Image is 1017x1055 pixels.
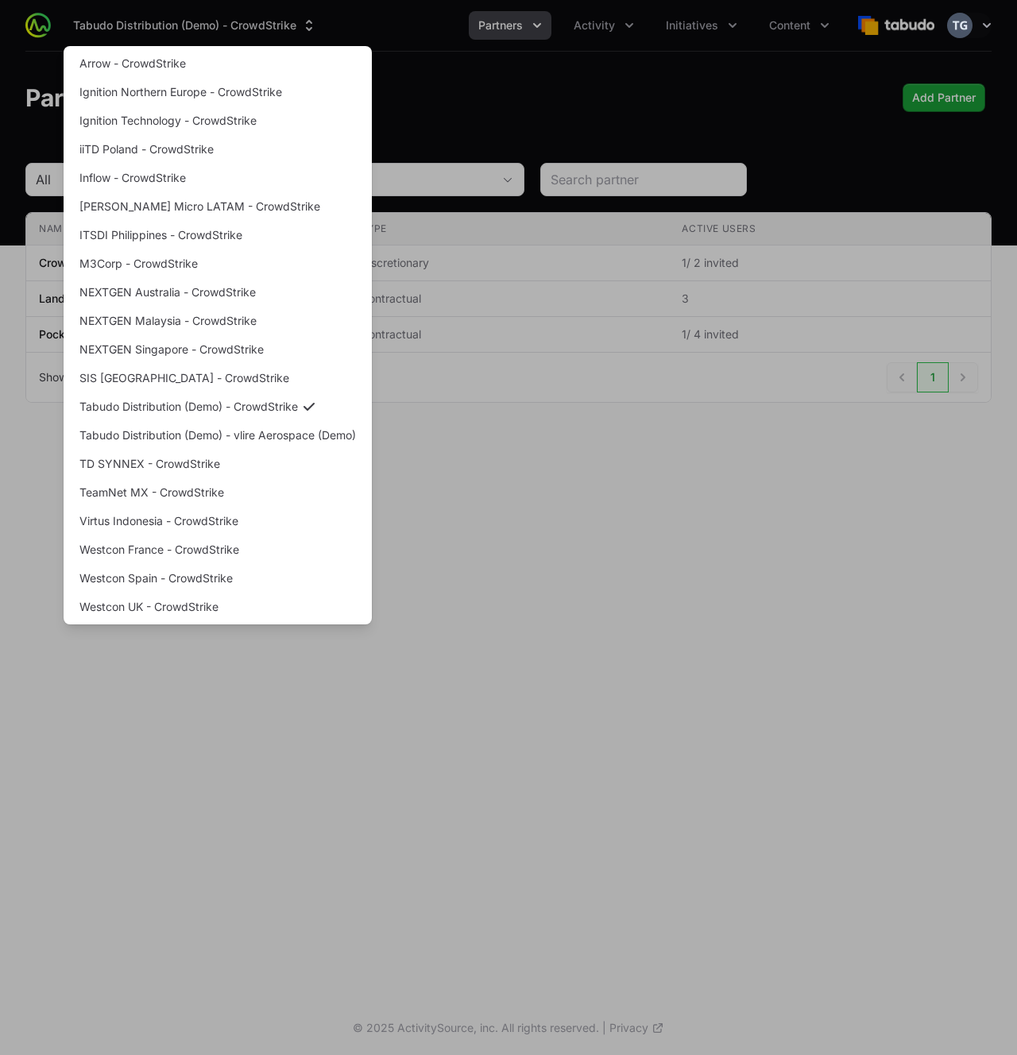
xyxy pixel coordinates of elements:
img: Timothy Greig [947,13,973,38]
a: Inflow - CrowdStrike [67,164,369,192]
a: Tabudo Distribution (Demo) - vlire Aerospace (Demo) [67,421,369,450]
a: TD SYNNEX - CrowdStrike [67,450,369,478]
a: ITSDI Philippines - CrowdStrike [67,221,369,249]
a: Tabudo Distribution (Demo) - CrowdStrike [67,392,369,421]
a: NEXTGEN Australia - CrowdStrike [67,278,369,307]
a: SIS [GEOGRAPHIC_DATA] - CrowdStrike [67,364,369,392]
a: Westcon UK - CrowdStrike [67,593,369,621]
a: NEXTGEN Singapore - CrowdStrike [67,335,369,364]
a: Westcon France - CrowdStrike [67,535,369,564]
div: Open [492,164,524,195]
a: M3Corp - CrowdStrike [67,249,369,278]
a: iiTD Poland - CrowdStrike [67,135,369,164]
a: Ignition Northern Europe - CrowdStrike [67,78,369,106]
div: Supplier switch menu [64,11,327,40]
a: TeamNet MX - CrowdStrike [67,478,369,507]
a: [PERSON_NAME] Micro LATAM - CrowdStrike [67,192,369,221]
div: Main navigation [51,11,839,40]
a: Westcon Spain - CrowdStrike [67,564,369,593]
a: Virtus Indonesia - CrowdStrike [67,507,369,535]
a: Ignition Technology - CrowdStrike [67,106,369,135]
a: Arrow - CrowdStrike [67,49,369,78]
a: NEXTGEN Malaysia - CrowdStrike [67,307,369,335]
